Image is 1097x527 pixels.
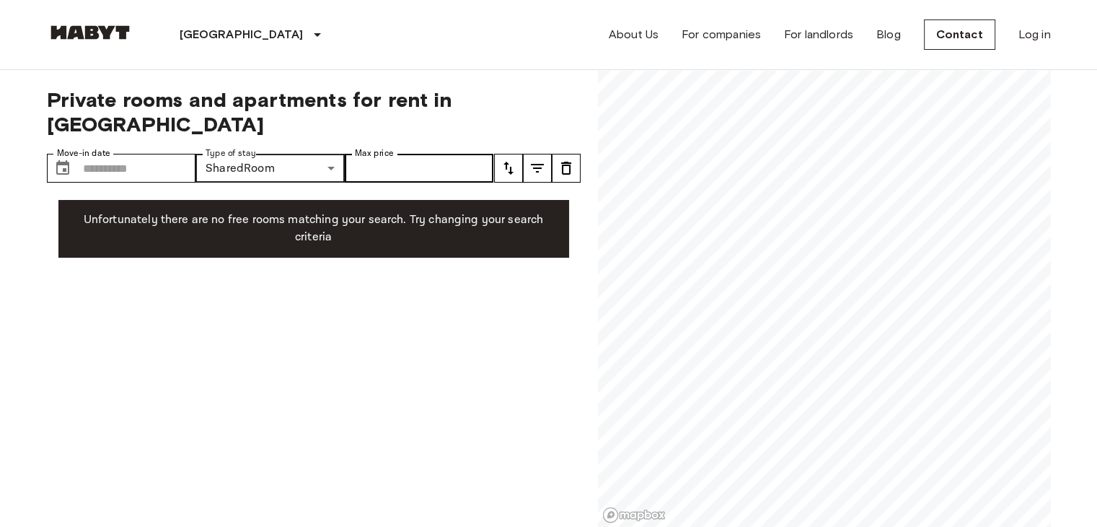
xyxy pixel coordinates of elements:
[876,26,901,43] a: Blog
[355,147,394,160] label: Max price
[602,507,666,523] a: Mapbox logo
[936,27,983,41] font: Contact
[48,154,77,183] button: Choose date
[494,154,523,183] button: tune
[682,26,761,43] a: For companies
[609,26,658,43] a: About Us
[57,147,110,160] label: Move-in date
[70,212,558,246] p: Unfortunately there are no free rooms matching your search. Try changing your search criteria
[784,27,853,41] font: For landlords
[47,87,581,136] span: Private rooms and apartments for rent in [GEOGRAPHIC_DATA]
[206,147,256,160] label: Type of stay
[1018,26,1051,43] a: Log in
[180,27,304,41] font: [GEOGRAPHIC_DATA]
[682,27,761,41] font: For companies
[552,154,581,183] button: tune
[47,25,133,40] img: Habit
[523,154,552,183] button: tune
[784,26,853,43] a: For landlords
[609,27,658,41] font: About Us
[924,19,995,50] a: Contact
[195,154,345,183] div: SharedRoom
